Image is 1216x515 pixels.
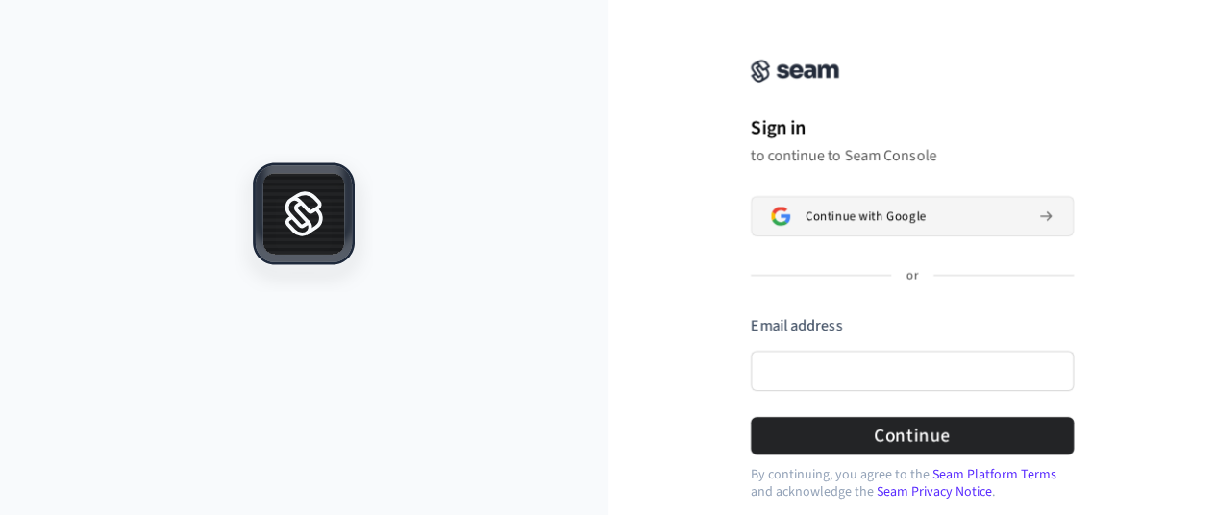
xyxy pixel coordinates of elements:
a: Seam Privacy Notice [877,482,992,502]
p: or [906,267,918,284]
h1: Sign in [751,113,1074,142]
button: Sign in with GoogleContinue with Google [751,196,1074,236]
button: Continue [751,417,1074,454]
label: Email address [751,315,842,336]
a: Seam Platform Terms [932,465,1056,484]
p: By continuing, you agree to the and acknowledge the . [751,466,1074,501]
span: Continue with Google [806,208,926,224]
img: Seam Console [751,60,839,83]
p: to continue to Seam Console [751,146,1074,165]
img: Sign in with Google [771,207,790,226]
